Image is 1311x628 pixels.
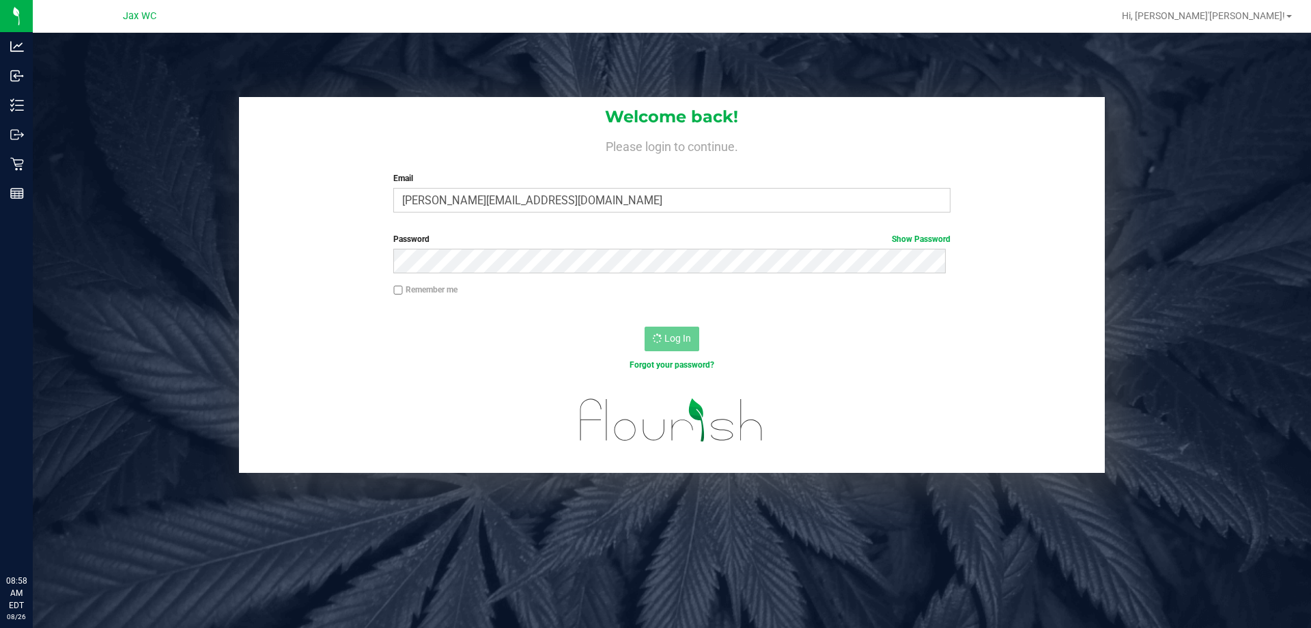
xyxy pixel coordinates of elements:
[393,172,950,185] label: Email
[10,69,24,83] inline-svg: Inbound
[563,385,780,455] img: flourish_logo.svg
[6,612,27,622] p: 08/26
[630,360,714,370] a: Forgot your password?
[892,234,950,244] a: Show Password
[239,108,1105,126] h1: Welcome back!
[664,333,691,344] span: Log In
[10,98,24,112] inline-svg: Inventory
[393,286,403,295] input: Remember me
[393,284,457,296] label: Remember me
[239,137,1105,153] h4: Please login to continue.
[393,234,429,244] span: Password
[6,575,27,612] p: 08:58 AM EDT
[10,187,24,200] inline-svg: Reports
[10,128,24,141] inline-svg: Outbound
[10,157,24,171] inline-svg: Retail
[123,10,156,22] span: Jax WC
[645,327,699,351] button: Log In
[10,40,24,53] inline-svg: Analytics
[1122,10,1285,21] span: Hi, [PERSON_NAME]'[PERSON_NAME]!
